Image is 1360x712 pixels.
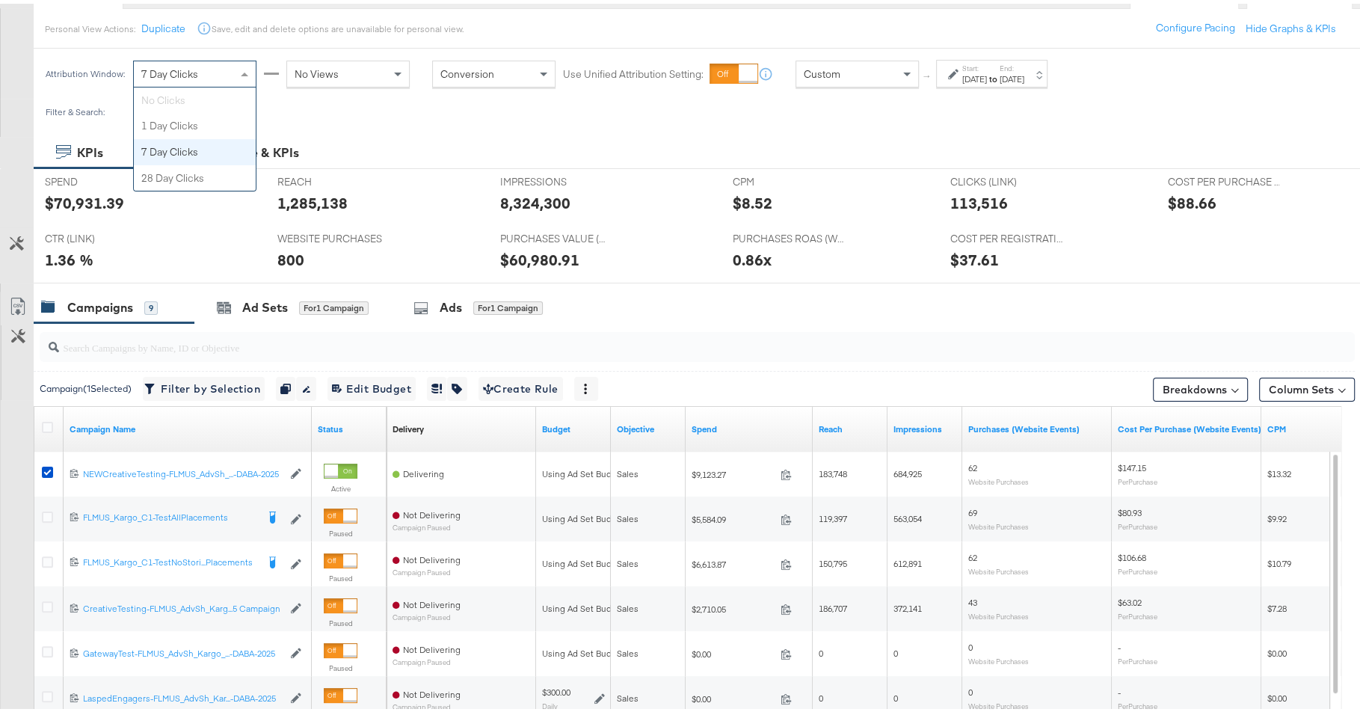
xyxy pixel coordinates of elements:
span: 150,795 [819,554,847,565]
span: CPM [733,171,845,185]
span: Custom [804,64,840,77]
strong: to [987,70,1000,81]
span: 62 [968,548,977,559]
sub: Website Purchases [968,653,1029,662]
span: $5,584.09 [692,510,775,521]
div: 1 Day Clicks [134,109,256,135]
span: $63.02 [1118,593,1142,604]
div: [DATE] [962,70,987,82]
label: Paused [324,570,357,580]
label: Start: [962,60,987,70]
div: Using Ad Set Budget [542,599,625,611]
sub: Website Purchases [968,563,1029,572]
div: for 1 Campaign [473,298,543,311]
span: $7.28 [1267,599,1287,610]
span: $0.00 [692,645,775,656]
div: 7 Day Clicks [134,135,256,162]
span: $9,123.27 [692,465,775,476]
span: IMPRESSIONS [500,171,612,185]
div: Using Ad Set Budget [542,554,625,566]
span: Sales [617,509,639,521]
div: 0.86x [733,245,772,267]
sub: Campaign Paused [393,565,461,573]
span: Filter by Selection [147,376,260,395]
span: Create Rule [483,376,559,395]
a: FLMUS_Kargo_C1-TestAllPlacements [83,508,256,523]
span: 119,397 [819,509,847,521]
span: Not Delivering [403,506,461,517]
div: $60,980.91 [500,245,579,267]
span: Sales [617,644,639,655]
div: 28 Day Clicks [134,162,256,188]
span: 69 [968,503,977,515]
div: FLMUS_Kargo_C1-TestAllPlacements [83,508,256,520]
span: COST PER PURCHASE (WEBSITE EVENTS) [1167,171,1279,185]
span: Sales [617,689,639,700]
div: Ads [440,295,462,313]
sub: Website Purchases [968,608,1029,617]
div: 8,324,300 [500,188,570,210]
div: $300.00 [542,683,570,695]
a: Your campaign name. [70,420,306,432]
button: Hide Graphs & KPIs [1246,18,1336,32]
sub: Per Purchase [1118,563,1157,572]
span: CTR (LINK) [45,228,157,242]
span: Sales [617,554,639,565]
div: KPIs [77,141,103,158]
label: Active [324,480,357,490]
sub: Campaign Paused [393,520,461,528]
a: The maximum amount you're willing to spend on your ads, on average each day or over the lifetime ... [542,420,605,432]
span: 0 [968,683,973,694]
a: NEWCreativeTesting-FLMUS_AdvSh_...-DABA-2025 [83,464,283,477]
sub: Daily [542,698,558,707]
div: Using Ad Set Budget [542,644,625,656]
span: 183,748 [819,464,847,476]
span: Not Delivering [403,640,461,651]
span: Not Delivering [403,595,461,607]
a: CreativeTesting-FLMUS_AdvSh_Karg...5 Campaign [83,599,283,612]
sub: Per Purchase [1118,473,1157,482]
div: 9 [144,298,158,311]
div: $37.61 [950,245,999,267]
span: Conversion [440,64,494,77]
span: $10.79 [1267,554,1291,565]
sub: Website Purchases [968,518,1029,527]
span: No Views [295,64,339,77]
span: 43 [968,593,977,604]
span: Delivering [403,464,444,476]
div: Campaigns [67,295,133,313]
a: The average cost for each purchase tracked by your Custom Audience pixel on your website after pe... [1118,420,1261,432]
div: Save, edit and delete options are unavailable for personal view. [212,19,464,31]
label: Paused [324,525,357,535]
input: Search Campaigns by Name, ID or Objective [59,323,1234,352]
button: Breakdowns [1153,374,1248,398]
span: $0.00 [1267,689,1287,700]
div: NEWCreativeTesting-FLMUS_AdvSh_...-DABA-2025 [83,464,283,476]
div: Filter & Search: [45,103,105,114]
sub: Per Purchase [1118,608,1157,617]
a: FLMUS_Kargo_C1-TestNoStori...Placements [83,553,256,568]
span: Sales [617,599,639,610]
div: 113,516 [950,188,1008,210]
div: Ad Sets [242,295,288,313]
sub: Per Purchase [1118,518,1157,527]
div: for 1 Campaign [299,298,369,311]
span: 0 [819,644,823,655]
span: $13.32 [1267,464,1291,476]
span: - [1118,683,1121,694]
span: $6,613.87 [692,555,775,566]
div: GatewayTest-FLMUS_AdvSh_Kargo_...-DABA-2025 [83,644,283,656]
button: Column Sets [1259,374,1355,398]
button: Edit Budget [327,373,416,397]
span: 563,054 [893,509,922,521]
sub: Website Purchases [968,698,1029,707]
span: - [1118,638,1121,649]
a: Shows the current state of your Ad Campaign. [318,420,381,432]
span: CLICKS (LINK) [950,171,1062,185]
span: ↑ [920,70,935,76]
div: FLMUS_Kargo_C1-TestNoStori...Placements [83,553,256,565]
a: The number of times your ad was served. On mobile apps an ad is counted as served the first time ... [893,420,956,432]
a: Reflects the ability of your Ad Campaign to achieve delivery based on ad states, schedule and bud... [393,420,424,432]
span: SPEND [45,171,157,185]
div: $70,931.39 [45,188,124,210]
